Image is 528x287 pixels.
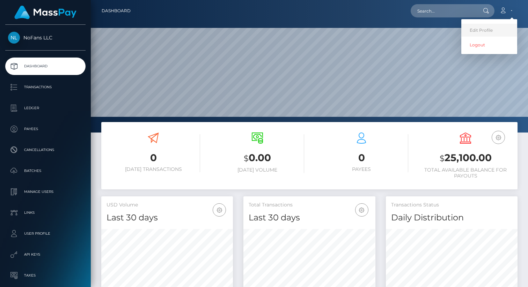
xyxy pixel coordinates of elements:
[107,166,200,172] h6: [DATE] Transactions
[8,270,83,281] p: Taxes
[440,153,445,163] small: $
[391,212,512,224] h4: Daily Distribution
[315,166,408,172] h6: Payees
[8,166,83,176] p: Batches
[5,35,86,41] span: NoFans LLC
[315,151,408,165] h3: 0
[419,167,512,179] h6: Total Available Balance for Payouts
[5,162,86,180] a: Batches
[8,103,83,113] p: Ledger
[5,204,86,221] a: Links
[5,99,86,117] a: Ledger
[8,187,83,197] p: Manage Users
[411,4,476,17] input: Search...
[5,246,86,263] a: API Keys
[8,228,83,239] p: User Profile
[14,6,76,19] img: MassPay Logo
[102,3,131,18] a: Dashboard
[8,61,83,71] p: Dashboard
[107,202,228,209] h5: USD Volume
[5,78,86,96] a: Transactions
[249,202,370,209] h5: Total Transactions
[391,202,512,209] h5: Transactions Status
[107,212,228,224] h4: Last 30 days
[5,225,86,242] a: User Profile
[8,207,83,218] p: Links
[107,151,200,165] h3: 0
[5,120,86,138] a: Payees
[8,145,83,155] p: Cancellations
[461,24,517,37] a: Edit Profile
[8,82,83,92] p: Transactions
[5,58,86,75] a: Dashboard
[419,151,512,165] h3: 25,100.00
[211,167,304,173] h6: [DATE] Volume
[5,141,86,159] a: Cancellations
[8,249,83,260] p: API Keys
[244,153,249,163] small: $
[8,124,83,134] p: Payees
[5,267,86,284] a: Taxes
[249,212,370,224] h4: Last 30 days
[5,183,86,201] a: Manage Users
[211,151,304,165] h3: 0.00
[8,32,20,44] img: NoFans LLC
[461,38,517,51] a: Logout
